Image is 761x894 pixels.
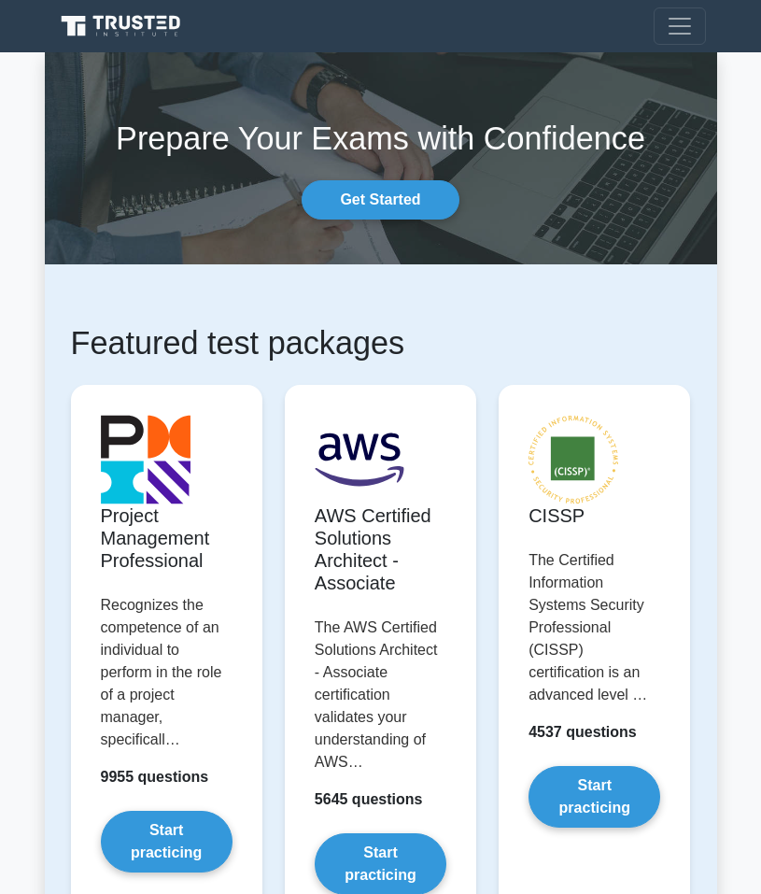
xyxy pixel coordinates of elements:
button: Toggle navigation [654,7,706,45]
h1: Featured test packages [71,324,691,362]
h1: Prepare Your Exams with Confidence [45,120,717,158]
a: Start practicing [528,766,660,828]
a: Start practicing [101,811,233,873]
a: Get Started [302,180,458,220]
